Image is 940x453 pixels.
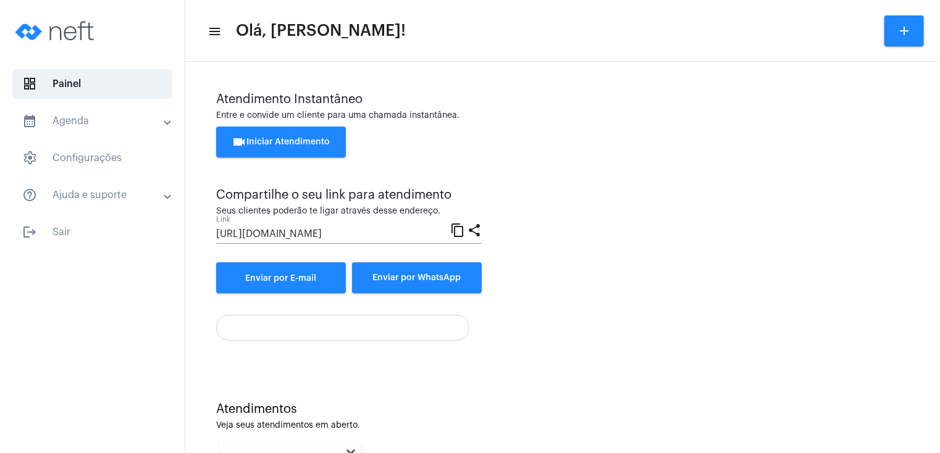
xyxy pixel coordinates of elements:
[216,127,346,157] button: Iniciar Atendimento
[352,262,482,293] button: Enviar por WhatsApp
[12,217,172,247] span: Sair
[216,402,909,416] div: Atendimentos
[216,207,482,216] div: Seus clientes poderão te ligar através desse endereço.
[208,24,220,39] mat-icon: sidenav icon
[22,188,37,202] mat-icon: sidenav icon
[22,114,37,128] mat-icon: sidenav icon
[232,135,247,149] mat-icon: videocam
[12,143,172,173] span: Configurações
[7,180,185,210] mat-expansion-panel-header: sidenav iconAjuda e suporte
[216,262,346,293] a: Enviar por E-mail
[216,188,482,202] div: Compartilhe o seu link para atendimento
[373,273,461,282] span: Enviar por WhatsApp
[232,138,330,146] span: Iniciar Atendimento
[467,222,482,237] mat-icon: share
[22,188,165,202] mat-panel-title: Ajuda e suporte
[22,225,37,239] mat-icon: sidenav icon
[216,111,909,120] div: Entre e convide um cliente para uma chamada instantânea.
[7,106,185,136] mat-expansion-panel-header: sidenav iconAgenda
[22,77,37,91] span: sidenav icon
[216,93,909,106] div: Atendimento Instantâneo
[22,114,165,128] mat-panel-title: Agenda
[450,222,465,237] mat-icon: content_copy
[10,6,103,56] img: logo-neft-novo-2.png
[246,274,317,283] span: Enviar por E-mail
[22,151,37,165] span: sidenav icon
[897,23,912,38] mat-icon: add
[216,421,909,430] div: Veja seus atendimentos em aberto.
[236,21,406,41] span: Olá, [PERSON_NAME]!
[12,69,172,99] span: Painel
